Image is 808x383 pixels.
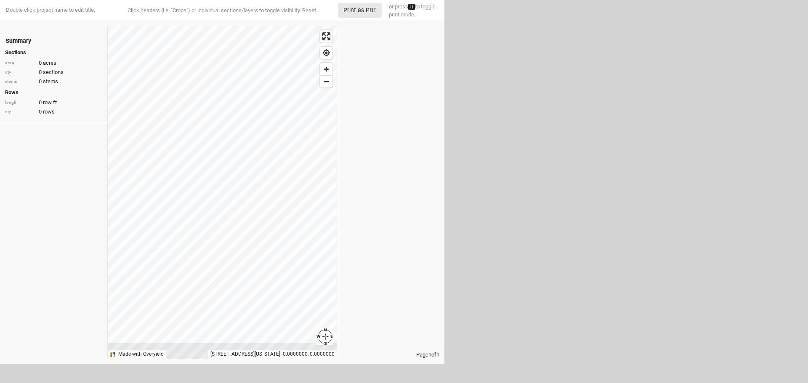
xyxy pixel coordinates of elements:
[5,99,102,106] div: 0
[5,108,102,116] div: 0
[302,6,317,15] button: Reset.
[5,100,35,106] div: length
[5,59,102,67] div: 0
[5,78,102,85] div: 0
[5,69,35,76] div: qty
[320,47,332,59] button: Find my location
[5,37,31,45] div: Summary
[43,108,55,116] span: rows
[111,6,334,15] div: Click headers (i.e. "Crops") or individual sections/layers to toggle visibility.
[43,78,58,85] span: stems
[5,79,35,85] div: stems
[108,26,337,359] canvas: Map
[5,69,102,76] div: 0
[208,350,337,359] div: [STREET_ADDRESS][US_STATE] 0.0000000, 0.0000000
[43,69,64,76] span: sections
[118,351,164,358] div: Made with Overyield
[320,76,332,87] span: Zoom out
[320,63,332,75] button: Zoom in
[4,6,95,14] div: Double click project name to edit title.
[5,109,35,115] div: qty
[43,99,57,106] span: row ft
[408,4,415,10] kbd: H
[320,30,332,42] button: Enter fullscreen
[5,60,35,66] div: area
[5,89,102,96] h4: Rows
[5,49,102,56] h4: Sections
[320,75,332,87] button: Zoom out
[43,59,56,67] span: acres
[338,3,382,18] button: Print as PDF
[337,351,444,359] div: Page 1 of 1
